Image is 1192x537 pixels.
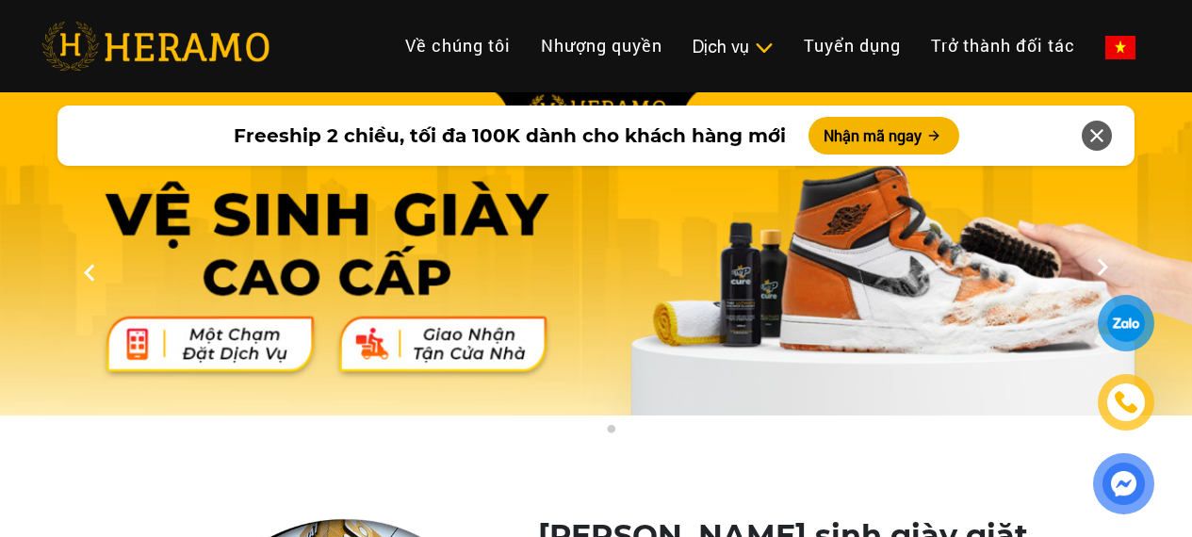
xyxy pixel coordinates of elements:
[573,424,592,443] button: 1
[1114,390,1138,415] img: phone-icon
[1101,377,1151,428] a: phone-icon
[390,25,526,66] a: Về chúng tôi
[754,39,774,57] img: subToggleIcon
[526,25,678,66] a: Nhượng quyền
[916,25,1090,66] a: Trở thành đối tác
[1105,36,1135,59] img: vn-flag.png
[41,22,269,71] img: heramo-logo.png
[789,25,916,66] a: Tuyển dụng
[693,34,774,59] div: Dịch vụ
[234,122,786,150] span: Freeship 2 chiều, tối đa 100K dành cho khách hàng mới
[601,424,620,443] button: 2
[808,117,959,155] button: Nhận mã ngay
